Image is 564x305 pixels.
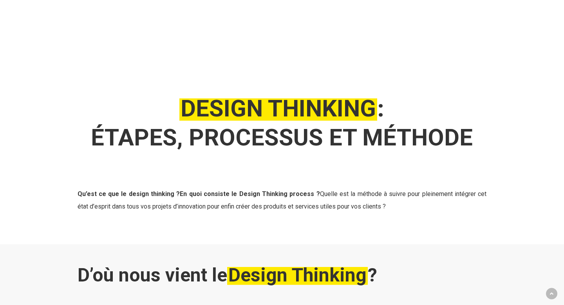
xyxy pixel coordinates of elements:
span: Qu’est ce que le design thinking ? [78,190,180,198]
strong: En quoi consiste le Design Thinking process ? [78,190,320,198]
em: Design Thinking [227,264,368,286]
strong: : [179,94,384,122]
strong: D’où nous vient le ? [78,264,377,286]
span: Quelle est la méthode à suivre pour pleinement intégrer cet état d’esprit dans tous vos projets d... [78,190,487,210]
strong: ÉTAPES, PROCESSUS ET MÉTHODE [91,123,473,151]
em: DESIGN THINKING [179,94,377,122]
